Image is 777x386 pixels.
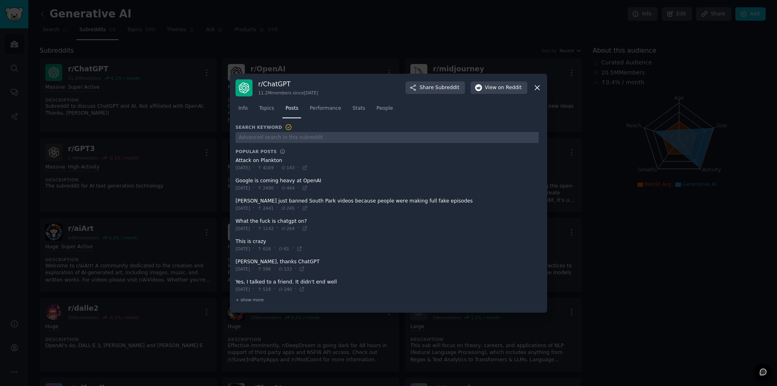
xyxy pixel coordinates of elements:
[236,226,250,231] span: [DATE]
[485,84,522,92] span: View
[292,245,294,252] span: ·
[435,84,459,92] span: Subreddit
[285,105,298,112] span: Posts
[274,245,275,252] span: ·
[376,105,393,112] span: People
[238,105,248,112] span: Info
[259,105,274,112] span: Topics
[257,165,274,171] span: 4169
[281,165,295,171] span: 143
[278,246,289,252] span: 61
[257,266,271,272] span: 596
[295,286,296,293] span: ·
[274,265,275,273] span: ·
[257,286,271,292] span: 518
[236,266,250,272] span: [DATE]
[236,132,539,143] input: Advanced search in this subreddit
[276,184,278,192] span: ·
[257,226,274,231] span: 1142
[350,102,368,119] a: Stats
[276,164,278,171] span: ·
[236,149,277,154] h3: Popular Posts
[282,102,301,119] a: Posts
[276,225,278,232] span: ·
[258,90,318,96] div: 11.2M members since [DATE]
[253,245,255,252] span: ·
[281,226,295,231] span: 264
[278,286,292,292] span: 240
[236,185,250,191] span: [DATE]
[253,184,255,192] span: ·
[295,265,296,273] span: ·
[253,205,255,212] span: ·
[281,185,295,191] span: 464
[236,165,250,171] span: [DATE]
[352,105,365,112] span: Stats
[498,84,522,92] span: on Reddit
[297,164,299,171] span: ·
[258,80,318,88] h3: r/ ChatGPT
[297,184,299,192] span: ·
[236,79,253,96] img: ChatGPT
[405,81,465,94] button: ShareSubreddit
[236,124,292,131] h3: Search Keyword
[236,205,250,211] span: [DATE]
[297,225,299,232] span: ·
[236,286,250,292] span: [DATE]
[276,205,278,212] span: ·
[310,105,341,112] span: Performance
[236,297,264,303] span: + show more
[274,286,275,293] span: ·
[253,225,255,232] span: ·
[281,205,295,211] span: 245
[374,102,396,119] a: People
[307,102,344,119] a: Performance
[236,246,250,252] span: [DATE]
[256,102,277,119] a: Topics
[297,205,299,212] span: ·
[257,205,274,211] span: 2441
[236,102,251,119] a: Info
[471,81,527,94] button: Viewon Reddit
[253,265,255,273] span: ·
[253,286,255,293] span: ·
[257,246,271,252] span: 616
[253,164,255,171] span: ·
[420,84,459,92] span: Share
[278,266,292,272] span: 133
[257,185,274,191] span: 2490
